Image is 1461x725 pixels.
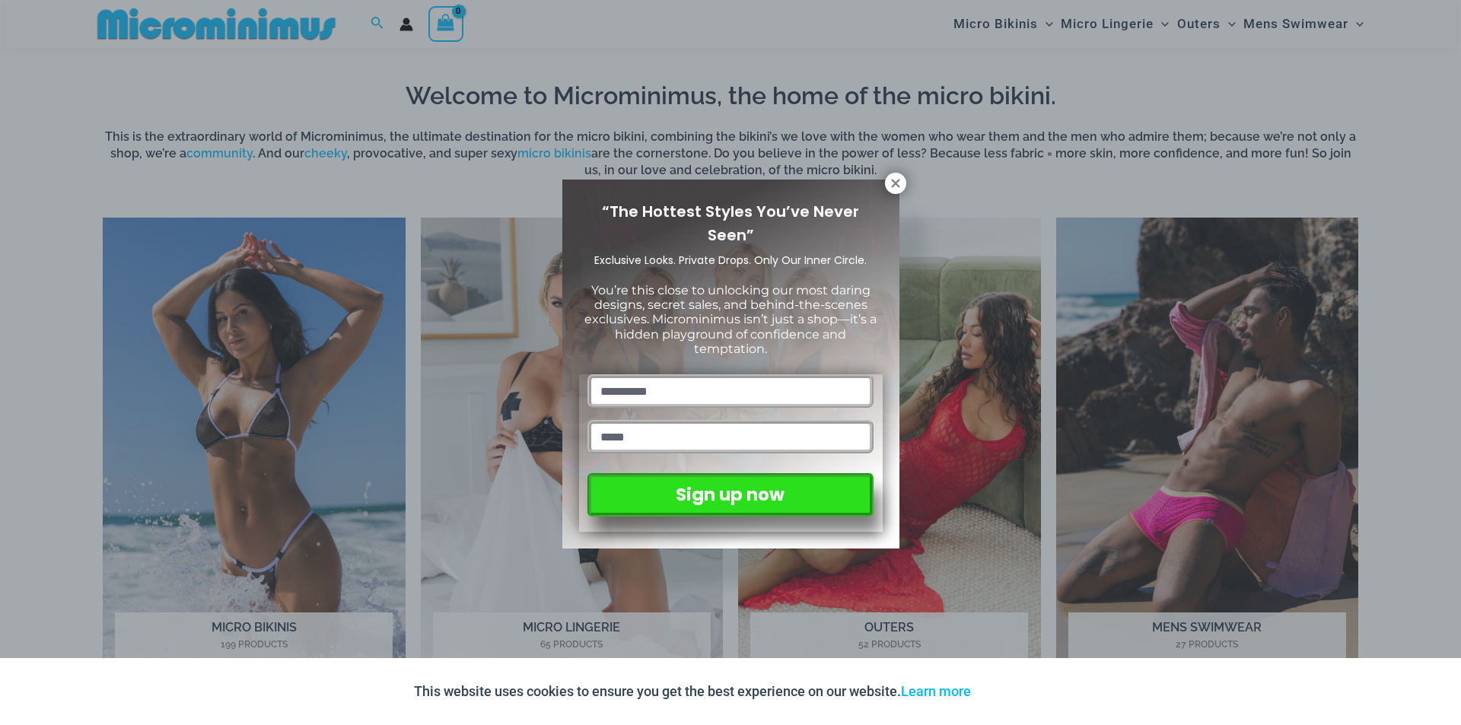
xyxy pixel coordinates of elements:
[901,683,971,699] a: Learn more
[885,173,906,194] button: Close
[602,201,859,246] span: “The Hottest Styles You’ve Never Seen”
[584,283,877,356] span: You’re this close to unlocking our most daring designs, secret sales, and behind-the-scenes exclu...
[982,673,1047,710] button: Accept
[414,680,971,703] p: This website uses cookies to ensure you get the best experience on our website.
[594,253,867,268] span: Exclusive Looks. Private Drops. Only Our Inner Circle.
[587,473,873,517] button: Sign up now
